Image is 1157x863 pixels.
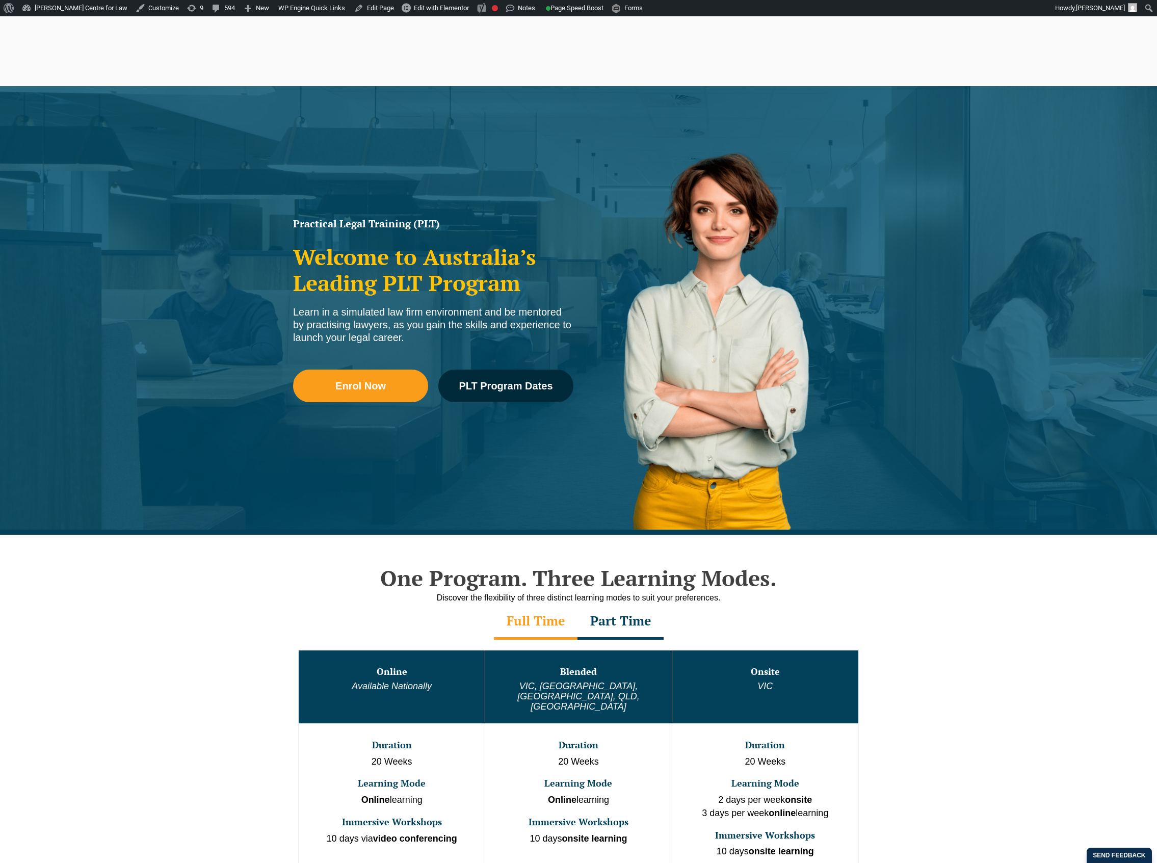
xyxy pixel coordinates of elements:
p: 10 days [673,845,857,858]
h3: Immersive Workshops [673,830,857,841]
p: 2 days per week 3 days per week learning [673,794,857,820]
h2: One Program. Three Learning Modes. [288,565,869,591]
p: learning [486,794,670,807]
h3: Learning Mode [673,778,857,789]
a: PLT Program Dates [438,370,573,402]
a: Enrol Now [293,370,428,402]
div: Focus keyphrase not set [492,5,498,11]
strong: video conferencing [373,833,457,844]
h1: Practical Legal Training (PLT) [293,219,573,229]
strong: online [769,808,796,818]
span: PLT Program Dates [459,381,553,391]
h3: Duration [300,740,484,750]
strong: Online [361,795,390,805]
p: 20 Weeks [300,755,484,769]
span: Enrol Now [335,381,386,391]
div: Part Time [577,604,664,640]
h3: Immersive Workshops [486,817,670,827]
h3: Learning Mode [300,778,484,789]
h3: Immersive Workshops [300,817,484,827]
span: [PERSON_NAME] [1076,4,1125,12]
em: VIC, [GEOGRAPHIC_DATA], [GEOGRAPHIC_DATA], QLD, [GEOGRAPHIC_DATA] [517,681,639,712]
p: 10 days [486,832,670,846]
p: 20 Weeks [486,755,670,769]
div: Full Time [494,604,577,640]
span: Edit with Elementor [414,4,469,12]
em: Available Nationally [352,681,432,691]
h3: Online [300,667,484,677]
strong: Online [548,795,576,805]
p: 10 days via [300,832,484,846]
h3: Learning Mode [486,778,670,789]
p: learning [300,794,484,807]
div: Discover the flexibility of three distinct learning modes to suit your preferences. [288,591,869,604]
em: VIC [757,681,773,691]
strong: onsite [785,795,812,805]
h2: Welcome to Australia’s Leading PLT Program [293,244,573,296]
h3: Blended [486,667,670,677]
h3: Duration [673,740,857,750]
h3: Onsite [673,667,857,677]
strong: onsite learning [562,833,627,844]
strong: onsite learning [749,846,814,856]
p: 20 Weeks [673,755,857,769]
h3: Duration [486,740,670,750]
div: Learn in a simulated law firm environment and be mentored by practising lawyers, as you gain the ... [293,306,573,344]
